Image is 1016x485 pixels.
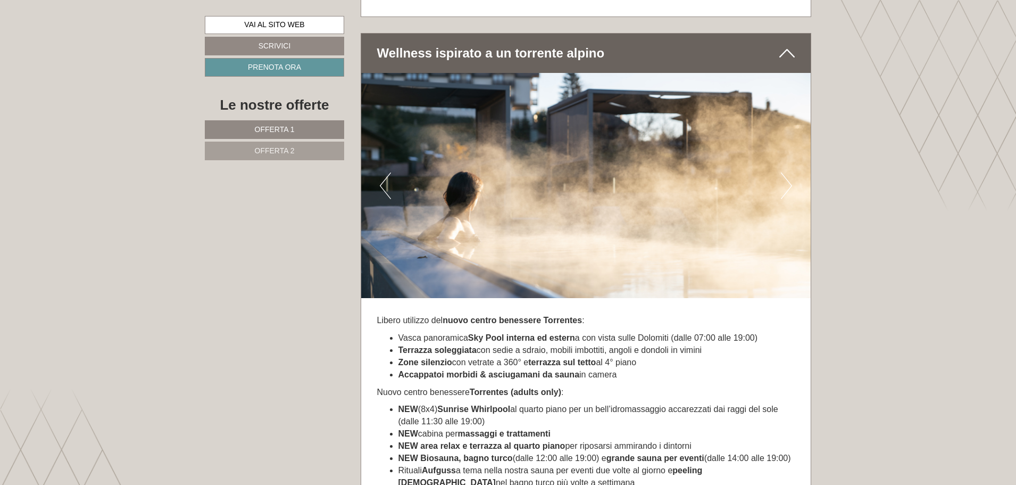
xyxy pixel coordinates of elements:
[398,453,795,465] li: (dalle 12:00 alle 19:00) e (dalle 14:00 alle 19:00)
[458,429,551,438] strong: massaggi e trattamenti
[361,34,811,73] div: Wellness ispirato a un torrente alpino
[398,441,565,450] strong: NEW area relax e terrazza al quarto piano
[398,428,795,440] li: cabina per
[255,146,295,155] span: Offerta 2
[398,358,452,367] strong: Zone silenzio
[398,332,795,344] li: Vasca panoramica a con vista sulle Dolomiti (dalle 07:00 alle 19:00)
[422,466,456,475] strong: Aufguss
[398,370,580,379] strong: Accappatoi morbidi & asciugamani da sauna
[398,369,795,381] li: in camera
[398,454,513,463] strong: NEW Biosauna, bagno turco
[377,387,795,399] p: Nuovo centro benessere :
[205,37,344,55] a: Scrivici
[205,16,344,34] a: Vai al sito web
[398,346,477,355] strong: Terrazza soleggiata
[443,316,582,325] strong: nuovo centro benessere Torrentes
[528,358,596,367] strong: terrazza sul tetto
[470,388,561,397] strong: Torrentes (adults only)
[781,172,792,199] button: Next
[377,315,795,327] p: Libero utilizzo del :
[255,125,295,134] span: Offerta 1
[205,95,344,115] div: Le nostre offerte
[398,344,795,357] li: con sedie a sdraio, mobili imbottiti, angoli e dondoli in vimini
[398,405,418,414] strong: NEW
[398,429,418,438] strong: NEW
[398,357,795,369] li: con vetrate a 360° e al 4° piano
[606,454,704,463] strong: grande sauna per eventi
[468,333,575,342] strong: Sky Pool interna ed estern
[398,404,795,428] li: (8x4) al quarto piano per un bell’idromassaggio accarezzati dai raggi del sole (dalle 11:30 alle ...
[205,58,344,77] a: Prenota ora
[380,172,391,199] button: Previous
[437,405,510,414] strong: Sunrise Whirlpool
[398,440,795,453] li: per riposarsi ammirando i dintorni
